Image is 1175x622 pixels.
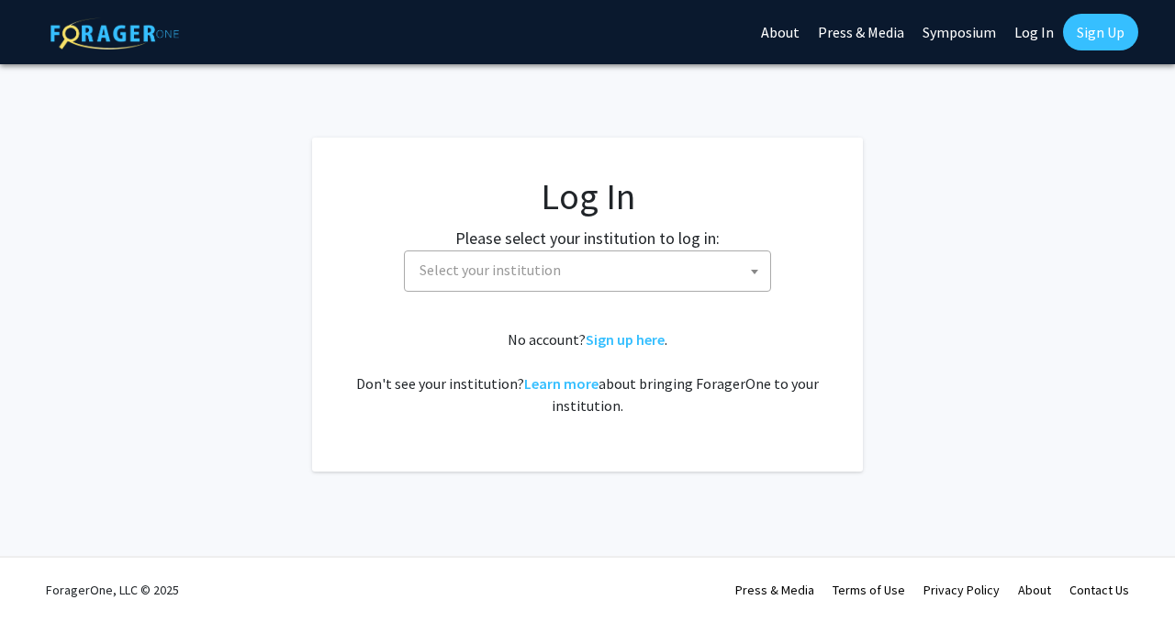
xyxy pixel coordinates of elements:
a: About [1018,582,1051,598]
a: Sign up here [586,330,665,349]
img: ForagerOne Logo [50,17,179,50]
span: Select your institution [420,261,561,279]
a: Learn more about bringing ForagerOne to your institution [524,374,599,393]
div: No account? . Don't see your institution? about bringing ForagerOne to your institution. [349,328,826,417]
label: Please select your institution to log in: [455,226,720,250]
a: Contact Us [1069,582,1129,598]
a: Press & Media [735,582,814,598]
h1: Log In [349,174,826,218]
a: Privacy Policy [923,582,1000,598]
span: Select your institution [404,250,771,292]
a: Terms of Use [833,582,905,598]
span: Select your institution [412,251,770,289]
div: ForagerOne, LLC © 2025 [46,558,179,622]
a: Sign Up [1063,14,1138,50]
